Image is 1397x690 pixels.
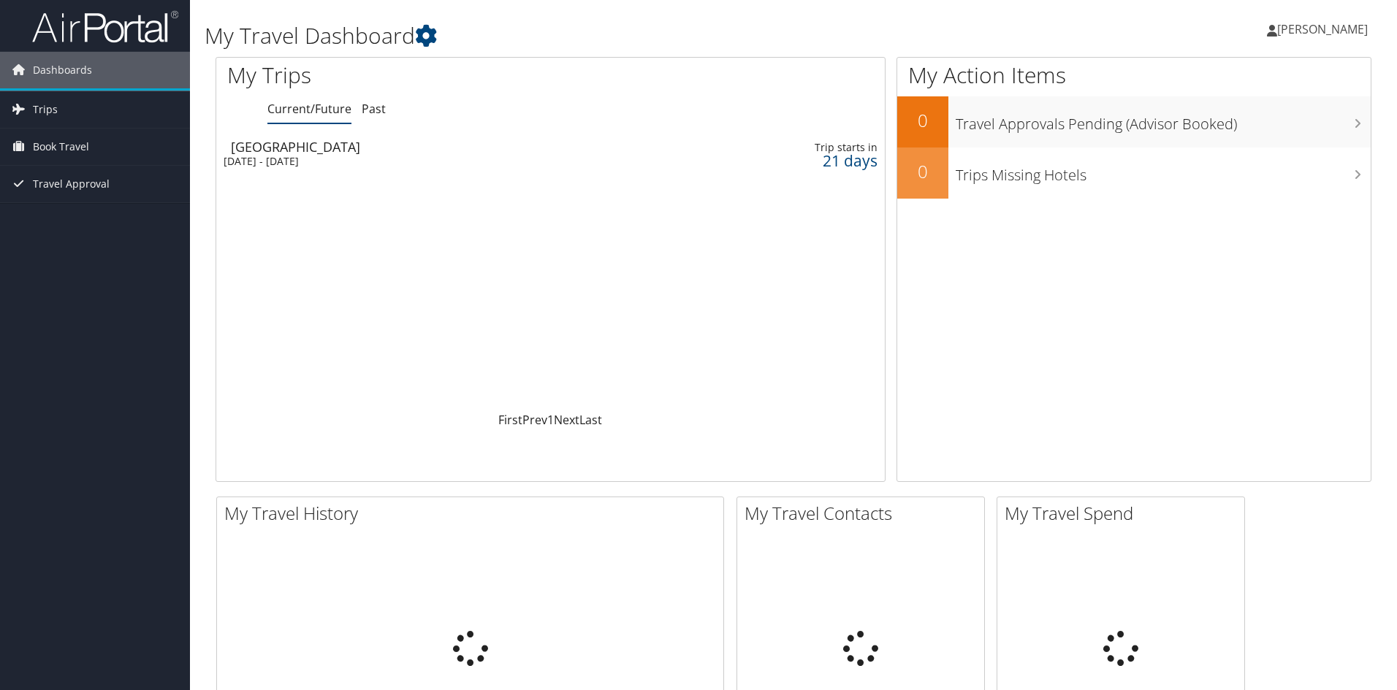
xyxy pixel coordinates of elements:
[745,501,984,526] h2: My Travel Contacts
[231,140,654,153] div: [GEOGRAPHIC_DATA]
[1277,21,1368,37] span: [PERSON_NAME]
[33,166,110,202] span: Travel Approval
[897,96,1371,147] a: 0Travel Approvals Pending (Advisor Booked)
[897,147,1371,199] a: 0Trips Missing Hotels
[547,412,554,428] a: 1
[267,101,351,117] a: Current/Future
[498,412,522,428] a: First
[33,52,92,88] span: Dashboards
[734,154,878,167] div: 21 days
[224,155,647,168] div: [DATE] - [DATE]
[224,501,723,526] h2: My Travel History
[956,107,1371,134] h3: Travel Approvals Pending (Advisor Booked)
[734,141,878,154] div: Trip starts in
[897,60,1371,91] h1: My Action Items
[33,91,58,128] span: Trips
[897,108,948,133] h2: 0
[362,101,386,117] a: Past
[33,129,89,165] span: Book Travel
[1005,501,1244,526] h2: My Travel Spend
[205,20,990,51] h1: My Travel Dashboard
[32,9,178,44] img: airportal-logo.png
[897,159,948,184] h2: 0
[554,412,579,428] a: Next
[227,60,595,91] h1: My Trips
[1267,7,1382,51] a: [PERSON_NAME]
[522,412,547,428] a: Prev
[579,412,602,428] a: Last
[956,158,1371,185] h3: Trips Missing Hotels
